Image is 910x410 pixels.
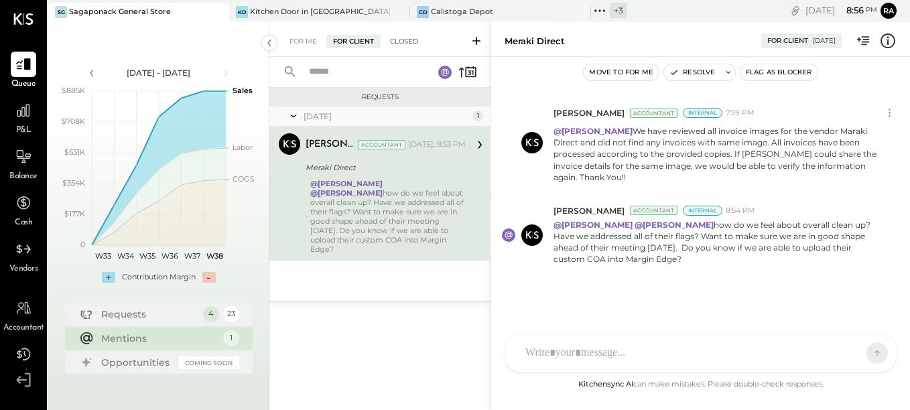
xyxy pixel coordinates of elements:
text: W37 [184,251,200,261]
text: $885K [62,86,85,95]
text: $708K [62,117,85,126]
text: $354K [62,178,85,188]
a: Accountant [1,295,46,334]
span: P&L [16,125,31,137]
div: Calistoga Depot [431,7,493,17]
span: Balance [9,171,38,183]
div: Accountant [630,206,677,215]
text: W33 [94,251,111,261]
div: 1 [472,111,483,121]
div: Internal [683,206,722,216]
strong: @[PERSON_NAME] [635,220,714,230]
a: Balance [1,144,46,183]
div: KD [236,6,248,18]
div: SG [55,6,67,18]
a: P&L [1,98,46,137]
p: We have reviewed all invoice images for the vendor Maraki Direct and did not find any invoices wi... [554,125,882,183]
div: Sagaponack General Store [69,7,171,17]
div: [PERSON_NAME] [306,138,355,151]
span: Tasks [15,368,33,381]
div: Requests [276,92,484,102]
span: 8 : 56 [837,4,864,17]
div: [DATE] [805,4,877,17]
div: [DATE] [304,111,469,122]
div: For Me [283,35,324,48]
span: Cash [15,217,32,229]
button: Move to for me [584,64,659,80]
a: Cash [1,190,46,229]
a: Queue [1,52,46,90]
span: Queue [11,78,36,90]
div: CD [417,6,429,18]
strong: @[PERSON_NAME] [554,126,633,136]
span: [PERSON_NAME] [554,107,625,119]
div: + [102,272,115,283]
span: [PERSON_NAME] [554,205,625,216]
text: W35 [139,251,155,261]
text: COGS [233,174,255,184]
button: Ra [881,3,897,19]
text: Labor [233,143,253,152]
text: W36 [161,251,178,261]
span: 7:59 PM [726,108,755,119]
text: $177K [64,209,85,218]
div: Kitchen Door in [GEOGRAPHIC_DATA] [250,7,390,17]
div: Coming Soon [179,356,239,369]
text: Sales [233,86,253,95]
div: Mentions [101,332,216,345]
div: 23 [223,306,239,322]
div: 1 [223,330,239,346]
div: Contribution Margin [122,272,196,283]
button: Resolve [664,64,720,80]
div: + 3 [610,3,627,18]
div: [DATE], 8:53 PM [408,139,466,150]
span: 8:54 PM [726,206,755,216]
div: Meraki Direct [505,35,565,48]
div: how do we feel about overall clean up? Have we addressed all of their flags? Want to make sure we... [310,179,466,254]
span: Accountant [3,322,44,334]
div: copy link [789,3,802,17]
div: Meraki Direct [306,161,462,174]
div: For Client [326,35,381,48]
text: W34 [117,251,134,261]
strong: @[PERSON_NAME] [554,220,633,230]
div: Closed [383,35,425,48]
button: Flag as Blocker [740,64,818,80]
div: Accountant [358,140,405,149]
strong: @[PERSON_NAME] [310,188,383,198]
a: Vendors [1,236,46,275]
div: Opportunities [101,356,172,369]
div: - [202,272,216,283]
div: Requests [101,307,196,321]
div: Internal [683,108,722,118]
text: W38 [206,251,222,261]
p: how do we feel about overall clean up? Have we addressed all of their flags? Want to make sure we... [554,219,882,265]
text: $531K [64,147,85,157]
span: Vendors [9,263,38,275]
strong: @[PERSON_NAME] [310,179,383,188]
div: 4 [203,306,219,322]
text: 0 [80,240,85,249]
div: For Client [767,36,808,46]
div: Accountant [630,109,677,118]
div: [DATE] - [DATE] [102,67,216,78]
span: pm [866,5,877,15]
div: [DATE] [813,36,836,46]
a: Tasks [1,342,46,381]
